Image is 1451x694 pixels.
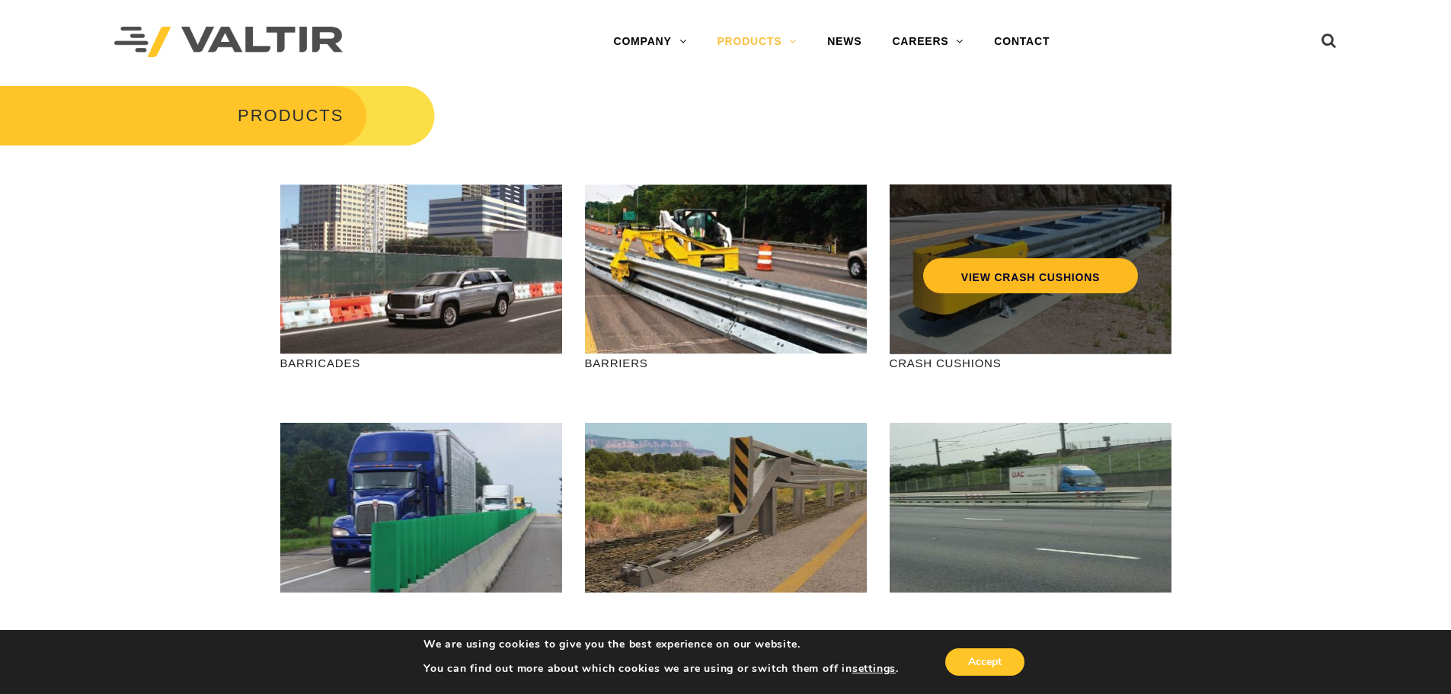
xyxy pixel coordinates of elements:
a: CONTACT [979,27,1065,57]
button: Accept [945,648,1024,676]
a: NEWS [812,27,877,57]
p: CRASH CUSHIONS [890,354,1171,372]
p: We are using cookies to give you the best experience on our website. [423,638,899,651]
p: BARRICADES [280,354,562,372]
a: VIEW CRASH CUSHIONS [922,258,1137,293]
button: settings [852,662,896,676]
img: Valtir [114,27,343,58]
p: You can find out more about which cookies we are using or switch them off in . [423,662,899,676]
a: COMPANY [598,27,702,57]
p: BARRIERS [585,354,867,372]
a: PRODUCTS [702,27,812,57]
a: CAREERS [877,27,979,57]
